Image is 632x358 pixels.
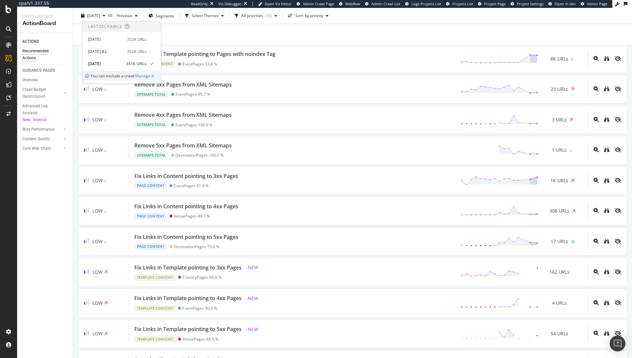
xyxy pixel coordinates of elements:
div: EventPages - 95.7 % [175,92,210,97]
a: binoculars [604,330,609,337]
button: Previous [114,11,140,21]
div: binoculars [604,239,609,244]
div: Select Themes [192,14,219,18]
div: ( 50 ) [265,14,272,18]
a: Projects List [446,1,473,7]
div: [DATE] [88,61,122,67]
span: 3 URLs [552,116,567,123]
span: Logs Projects List [411,1,441,6]
div: eye-slash [615,300,621,305]
span: Admin Crawl List [371,1,400,6]
div: eye-slash [615,208,621,213]
div: ActionBoard [22,20,67,27]
span: 162 URLs [549,269,569,275]
div: DestinationPages - 70.6 % [174,244,220,249]
div: Recommended Actions [22,48,62,62]
span: 4 URLs [552,300,567,306]
a: Overview [22,77,68,84]
span: 17 URLs [551,238,568,245]
img: Equal [104,241,107,243]
div: Fix Links in Content pointing to 4xx Pages [134,203,238,210]
span: 2025 Sep. 29th [87,13,100,18]
span: Segments [156,13,174,18]
div: binoculars [604,117,609,122]
div: Core Web Vitals [22,145,51,152]
div: EventPages - 100.0 % [175,122,213,127]
div: Viz Debugger: [219,1,242,7]
img: Equal [104,89,107,91]
span: Low [92,86,103,92]
span: 23 URLs [551,86,568,92]
button: Sort: by priority [285,11,331,21]
div: Remove 3xx Pages from XML Sitemaps [134,81,232,89]
div: Fix Links in Template pointing to Pages with noindex Tag [134,50,276,58]
div: eye-slash [615,239,621,244]
div: binoculars [604,208,609,213]
span: Project Page [484,1,506,6]
a: Logs Projects List [405,1,441,7]
div: ACTIONS [22,38,39,45]
a: Admin Crawl Page [297,1,334,7]
a: Bots Performance [22,126,62,133]
a: Recommended Actions [22,48,68,62]
div: Sort: by priority [295,14,323,18]
img: Equal [571,59,573,61]
div: Page Content [134,243,167,250]
span: Previous [114,13,132,18]
div: binoculars [604,147,609,152]
div: magnifying-glass-plus [593,239,599,244]
div: binoculars [604,269,609,274]
button: All priorities(50) [232,11,280,21]
span: - NEW [244,264,260,271]
div: Fix Links in Template pointing to 3xx Pages [134,264,242,271]
div: Bots Performance [22,126,54,133]
span: Admin Page [587,1,607,6]
a: Project Settings [511,1,543,7]
a: Project Page [478,1,506,7]
div: magnifying-glass-plus [593,147,599,152]
span: Open Viz Editor [265,1,292,6]
div: VenuePages - 49.7 % [174,214,210,218]
div: EventPages - 33.8 % [182,62,217,66]
div: eye-slash [615,117,621,122]
a: GUIDANCE PAGES [22,67,68,74]
button: [DATE] [78,11,108,21]
span: 54 URLs [551,330,568,337]
a: binoculars [604,56,609,62]
div: eye-slash [615,331,621,336]
span: Low [92,269,103,275]
div: binoculars [604,300,609,305]
div: Fix Links in Template pointing to 5xx Pages [134,325,242,333]
img: Equal [104,119,107,121]
div: Page Content [134,182,167,189]
div: magnifying-glass-plus [593,178,599,183]
div: Last 20 Crawls [88,24,122,29]
div: ReadOnly: [191,1,209,7]
div: New - Internal [22,116,62,123]
span: Low [92,238,103,244]
div: Template Content [134,305,175,312]
div: magnifying-glass-plus [593,331,599,336]
button: Segments [146,11,177,21]
div: Fix Links in Content pointing to 5xx Pages [134,233,238,241]
div: Fix Links in Template pointing to 4xx Pages [134,294,242,302]
img: Equal [569,150,572,152]
div: Overview [22,77,38,84]
div: magnifying-glass-plus [593,56,599,61]
div: magnifying-glass-plus [593,300,599,305]
a: binoculars [604,147,609,153]
div: eye-slash [615,269,621,274]
div: GUIDANCE PAGES [22,67,55,74]
div: eye-slash [615,86,621,91]
div: Content Quality [22,136,50,142]
span: vs [108,12,114,18]
span: Low [92,208,103,214]
span: Webflow [345,1,360,6]
span: Admin Crawl Page [303,1,334,6]
a: binoculars [604,116,609,123]
div: All priorities [241,14,263,18]
div: binoculars [604,56,609,61]
div: Remove 4xx Pages from XML Sitemaps [134,111,232,119]
span: - NEW [244,325,260,333]
span: 1 URLs [552,147,567,153]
